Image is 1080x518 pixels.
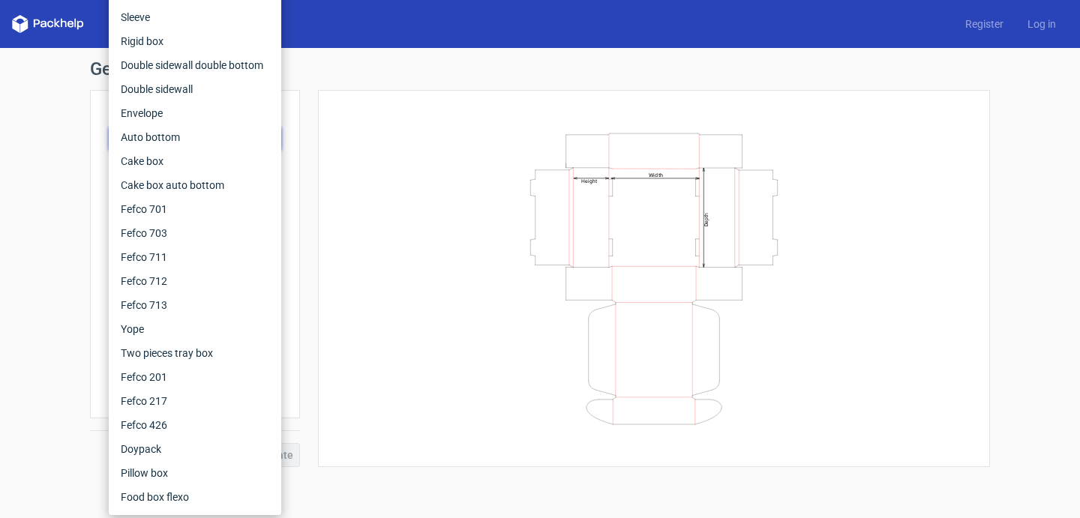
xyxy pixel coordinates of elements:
div: Rigid box [115,29,275,53]
div: Fefco 711 [115,245,275,269]
div: Fefco 426 [115,413,275,437]
text: Depth [703,212,709,226]
div: Food box flexo [115,485,275,509]
div: Two pieces tray box [115,341,275,365]
div: Double sidewall double bottom [115,53,275,77]
text: Width [649,171,663,178]
div: Fefco 703 [115,221,275,245]
a: Register [953,16,1015,31]
div: Fefco 712 [115,269,275,293]
a: Log in [1015,16,1068,31]
div: Yope [115,317,275,341]
div: Fefco 217 [115,389,275,413]
div: Fefco 713 [115,293,275,317]
div: Sleeve [115,5,275,29]
div: Fefco 201 [115,365,275,389]
div: Cake box auto bottom [115,173,275,197]
h1: Generate new dieline [90,60,990,78]
text: Height [581,178,597,184]
div: Envelope [115,101,275,125]
div: Cake box [115,149,275,173]
div: Doypack [115,437,275,461]
div: Pillow box [115,461,275,485]
div: Auto bottom [115,125,275,149]
div: Double sidewall [115,77,275,101]
a: Dielines [108,16,171,31]
div: Fefco 701 [115,197,275,221]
